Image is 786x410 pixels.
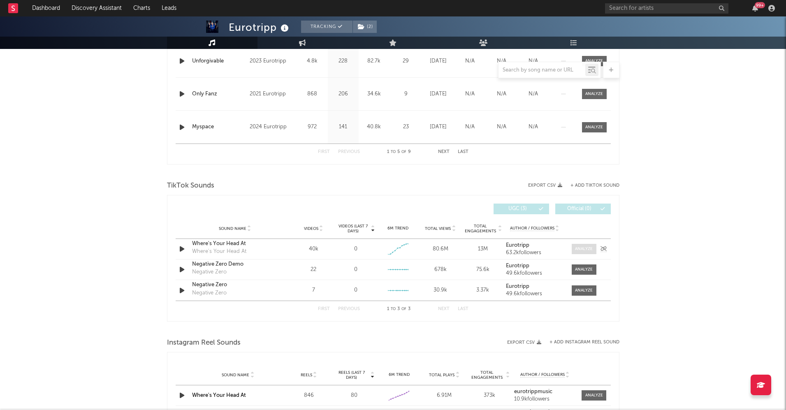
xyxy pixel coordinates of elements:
[192,248,246,256] div: Where's Your Head At
[352,21,377,33] span: ( 2 )
[379,225,417,232] div: 6M Trend
[562,183,619,188] button: + Add TikTok Sound
[192,260,278,269] div: Negative Zero Demo
[301,373,312,378] span: Reels
[338,307,360,311] button: Previous
[424,57,452,65] div: [DATE]
[250,122,294,132] div: 2024 Eurotripp
[361,123,387,131] div: 40.8k
[456,123,484,131] div: N/A
[458,307,468,311] button: Last
[421,245,459,253] div: 80.6M
[354,245,357,253] div: 0
[288,391,329,400] div: 846
[361,57,387,65] div: 82.7k
[192,281,278,289] a: Negative Zero
[519,123,547,131] div: N/A
[401,150,406,154] span: of
[192,123,246,131] a: Myspace
[192,57,246,65] a: Unforgivable
[464,224,497,234] span: Total Engagements
[294,266,333,274] div: 22
[379,372,420,378] div: 6M Trend
[541,340,619,345] div: + Add Instagram Reel Sound
[519,57,547,65] div: N/A
[334,391,375,400] div: 80
[299,57,326,65] div: 4.8k
[318,307,330,311] button: First
[304,226,318,231] span: Videos
[514,389,576,395] a: eurotrippmusic
[464,266,502,274] div: 75.6k
[469,391,510,400] div: 373k
[392,57,420,65] div: 29
[424,391,465,400] div: 6.91M
[421,286,459,294] div: 30.9k
[421,266,459,274] div: 678k
[250,89,294,99] div: 2021 Eurotripp
[458,150,468,154] button: Last
[528,183,562,188] button: Export CSV
[456,57,484,65] div: N/A
[299,90,326,98] div: 868
[376,147,422,157] div: 1 5 9
[299,123,326,131] div: 972
[494,204,549,214] button: UGC(3)
[330,57,357,65] div: 228
[424,90,452,98] div: [DATE]
[498,67,585,74] input: Search by song name or URL
[294,245,333,253] div: 40k
[561,206,598,211] span: Official ( 0 )
[192,393,246,398] a: Where's Your Head At
[456,90,484,98] div: N/A
[755,2,765,8] div: 99 +
[514,389,552,394] strong: eurotrippmusic
[510,226,554,231] span: Author / Followers
[520,372,565,378] span: Author / Followers
[506,271,563,276] div: 49.6k followers
[506,284,563,290] a: Eurotripp
[192,268,227,276] div: Negative Zero
[506,263,529,269] strong: Eurotripp
[438,307,450,311] button: Next
[488,57,515,65] div: N/A
[250,56,294,66] div: 2023 Eurotripp
[330,123,357,131] div: 141
[507,340,541,345] button: Export CSV
[192,289,227,297] div: Negative Zero
[167,181,214,191] span: TikTok Sounds
[506,291,563,297] div: 49.6k followers
[570,183,619,188] button: + Add TikTok Sound
[464,286,502,294] div: 3.37k
[354,266,357,274] div: 0
[392,123,420,131] div: 23
[192,240,278,248] div: Where's Your Head At
[334,370,370,380] span: Reels (last 7 days)
[376,304,422,314] div: 1 3 3
[425,226,451,231] span: Total Views
[514,396,576,402] div: 10.9k followers
[219,226,246,231] span: Sound Name
[353,21,377,33] button: (2)
[294,286,333,294] div: 7
[229,21,291,34] div: Eurotripp
[330,90,357,98] div: 206
[361,90,387,98] div: 34.6k
[354,286,357,294] div: 0
[519,90,547,98] div: N/A
[429,373,454,378] span: Total Plays
[391,307,396,311] span: to
[424,123,452,131] div: [DATE]
[499,206,537,211] span: UGC ( 3 )
[469,370,505,380] span: Total Engagements
[488,123,515,131] div: N/A
[192,90,246,98] a: Only Fanz
[438,150,450,154] button: Next
[488,90,515,98] div: N/A
[318,150,330,154] button: First
[401,307,406,311] span: of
